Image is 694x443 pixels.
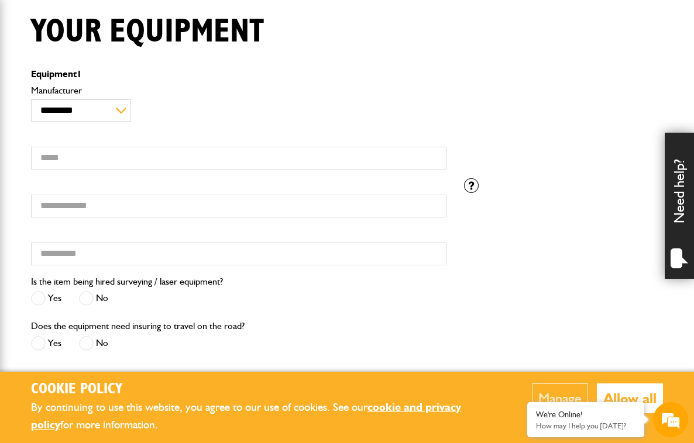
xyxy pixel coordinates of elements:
[31,336,61,351] label: Yes
[79,336,108,351] label: No
[31,70,446,79] p: Equipment
[15,177,214,203] input: Enter your phone number
[31,380,496,399] h2: Cookie Policy
[61,65,197,81] div: Chat with us now
[31,321,245,331] label: Does the equipment need insuring to travel on the road?
[536,410,635,420] div: We're Online!
[192,6,220,34] div: Minimize live chat window
[15,108,214,134] input: Enter your last name
[31,399,496,434] p: By continuing to use this website, you agree to our use of cookies. See our for more information.
[532,383,588,413] button: Manage
[31,291,61,306] label: Yes
[159,360,212,376] em: Start Chat
[665,133,694,279] div: Need help?
[77,68,82,79] span: 1
[15,143,214,168] input: Enter your email address
[536,421,635,430] p: How may I help you today?
[31,12,264,51] h1: Your equipment
[79,291,108,306] label: No
[597,383,663,413] button: Allow all
[31,86,446,95] label: Manufacturer
[20,65,49,81] img: d_20077148190_company_1631870298795_20077148190
[15,212,214,350] textarea: Type your message and hit 'Enter'
[31,277,223,286] label: Is the item being hired surveying / laser equipment?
